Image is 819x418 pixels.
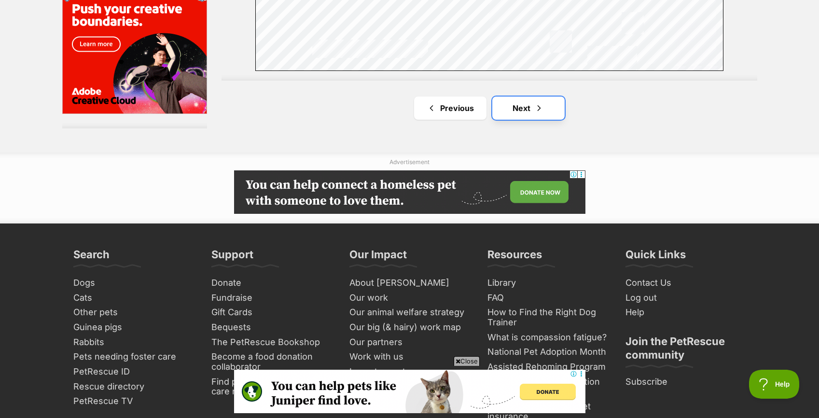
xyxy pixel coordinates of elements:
h3: Resources [487,248,542,267]
a: What is compassion fatigue? [484,330,612,345]
a: Contact Us [622,276,750,291]
a: Find pets needing foster care near you [208,375,336,399]
span: Close [454,356,480,366]
iframe: Help Scout Beacon - Open [749,370,800,399]
a: Cats [69,291,198,306]
a: Next page [492,97,565,120]
a: Subscribe [622,375,750,390]
a: Previous page [414,97,486,120]
a: PetRescue ID [69,364,198,379]
a: About [PERSON_NAME] [346,276,474,291]
a: Log out [622,291,750,306]
a: Work with us [346,349,474,364]
a: Privacy Notification [135,1,145,9]
img: iconc.png [135,0,144,8]
a: Our big (& hairy) work map [346,320,474,335]
a: Our partners [346,335,474,350]
h3: Our Impact [349,248,407,267]
a: How to Find the Right Dog Trainer [484,305,612,330]
a: Rabbits [69,335,198,350]
a: PetRescue TV [69,394,198,409]
a: Fundraise [208,291,336,306]
a: Gift Cards [208,305,336,320]
a: Guinea pigs [69,320,198,335]
a: Library [484,276,612,291]
h3: Search [73,248,110,267]
a: Our animal welfare strategy [346,305,474,320]
a: Our work [346,291,474,306]
nav: Pagination [222,97,757,120]
a: FAQ [484,291,612,306]
a: Other pets [69,305,198,320]
a: Donate [208,276,336,291]
a: Dogs [69,276,198,291]
a: Rescue directory [69,379,198,394]
h3: Quick Links [625,248,686,267]
h3: Support [211,248,253,267]
img: consumer-privacy-logo.png [136,1,144,9]
iframe: Advertisement [234,370,585,413]
a: National Pet Adoption Month [484,345,612,360]
a: Become a food donation collaborator [208,349,336,374]
a: Help [622,305,750,320]
iframe: Advertisement [234,170,585,214]
a: The PetRescue Bookshop [208,335,336,350]
a: Assisted Rehoming Program [484,360,612,375]
img: consumer-privacy-logo.png [1,1,9,9]
a: Bequests [208,320,336,335]
h3: Join the PetRescue community [625,334,746,367]
a: Pets needing foster care [69,349,198,364]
